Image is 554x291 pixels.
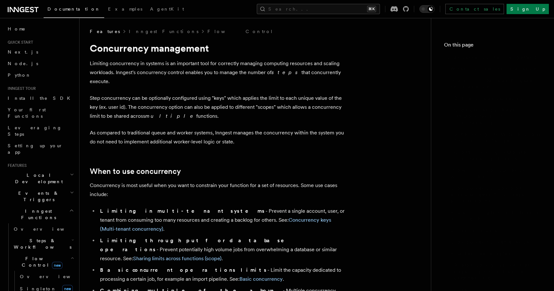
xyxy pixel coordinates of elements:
[5,58,75,69] a: Node.js
[452,104,541,128] a: Concurrency keys (Multi-tenant concurrency)
[448,248,541,259] a: Further examples
[44,2,104,18] a: Documentation
[5,46,75,58] a: Next.js
[90,181,346,199] p: Concurrency is most useful when you want to constrain your function for a set of resources. Some ...
[445,4,504,14] a: Contact sales
[5,86,36,91] span: Inngest tour
[5,163,27,168] span: Features
[450,167,541,180] span: How concurrency works
[450,185,541,204] span: Concurrency control across specific steps in a function
[448,164,541,182] a: How concurrency works
[145,113,196,119] em: multiple
[11,235,75,253] button: Steps & Workflows
[98,207,346,234] li: - Prevent a single account, user, or tenant from consuming too many resources and creating a back...
[444,41,541,51] h4: On this page
[47,6,100,12] span: Documentation
[5,140,75,158] a: Setting up your app
[452,128,541,146] a: Sharing limits across functions (scope)
[207,28,273,35] a: Flow Control
[8,143,63,155] span: Setting up your app
[11,253,75,271] button: Flow Controlnew
[447,54,536,60] span: Concurrency management
[367,6,376,12] kbd: ⌘K
[448,207,541,225] a: How global limits work
[100,208,265,214] strong: Limiting in multi-tenant systems
[448,182,541,207] a: Concurrency control across specific steps in a function
[17,271,75,282] a: Overview
[90,167,181,176] a: When to use concurrency
[90,42,346,54] h1: Concurrency management
[90,28,120,35] span: Features
[98,236,346,263] li: - Prevent potentially high volume jobs from overwhelming a database or similar resource. See: .
[454,262,541,281] span: Restricting parallel import jobs for a customer id
[5,40,33,45] span: Quick start
[454,131,541,144] span: Sharing limits across functions (scope)
[5,169,75,187] button: Local Development
[454,149,541,162] span: Combining multiple concurrency limits
[272,69,301,75] em: steps
[90,59,346,86] p: Limiting concurrency in systems is an important tool for correctly managing computing resources a...
[452,259,541,284] a: Restricting parallel import jobs for a customer id
[11,255,71,268] span: Flow Control
[11,237,71,250] span: Steps & Workflows
[8,26,26,32] span: Home
[52,262,63,269] span: new
[452,92,541,104] a: Basic concurrency
[14,227,80,232] span: Overview
[100,237,293,252] strong: Limiting throughput for database operations
[5,104,75,122] a: Your first Functions
[450,227,497,234] span: Limitations
[5,187,75,205] button: Events & Triggers
[133,255,222,261] a: Sharing limits across functions (scope)
[239,276,283,282] a: Basic concurrency
[454,107,541,126] span: Concurrency keys (Multi-tenant concurrency)
[8,125,62,137] span: Leveraging Steps
[507,4,549,14] a: Sign Up
[8,96,74,101] span: Install the SDK
[108,6,142,12] span: Examples
[104,2,146,17] a: Examples
[98,266,346,284] li: - Limit the capacity dedicated to processing a certain job, for example an import pipeline. See: .
[450,77,541,90] span: How to configure concurrency
[452,146,541,164] a: Combining multiple concurrency limits
[454,95,523,101] span: Basic concurrency
[5,208,69,221] span: Inngest Functions
[5,205,75,223] button: Inngest Functions
[150,6,184,12] span: AgentKit
[90,94,346,121] p: Step concurrency can be optionally configured using "keys" which applies the limit to each unique...
[419,5,435,13] button: Toggle dark mode
[5,190,70,203] span: Events & Triggers
[448,74,541,92] a: How to configure concurrency
[450,250,510,257] span: Further examples
[8,73,31,78] span: Python
[8,49,38,55] span: Next.js
[444,51,541,63] a: Concurrency management
[448,236,541,248] a: Concurrency reference
[450,239,530,245] span: Concurrency reference
[8,107,46,119] span: Your first Functions
[5,172,70,185] span: Local Development
[448,63,541,74] a: When to use concurrency
[129,28,198,35] a: Inngest Functions
[450,209,541,222] span: How global limits work
[100,267,267,273] strong: Basic concurrent operations limits
[448,225,541,236] a: Limitations
[11,223,75,235] a: Overview
[5,23,75,35] a: Home
[5,92,75,104] a: Install the SDK
[450,65,536,72] span: When to use concurrency
[5,122,75,140] a: Leveraging Steps
[20,274,86,279] span: Overview
[90,128,346,146] p: As compared to traditional queue and worker systems, Inngest manages the concurrency within the s...
[257,4,380,14] button: Search...⌘K
[5,69,75,81] a: Python
[8,61,38,66] span: Node.js
[146,2,188,17] a: AgentKit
